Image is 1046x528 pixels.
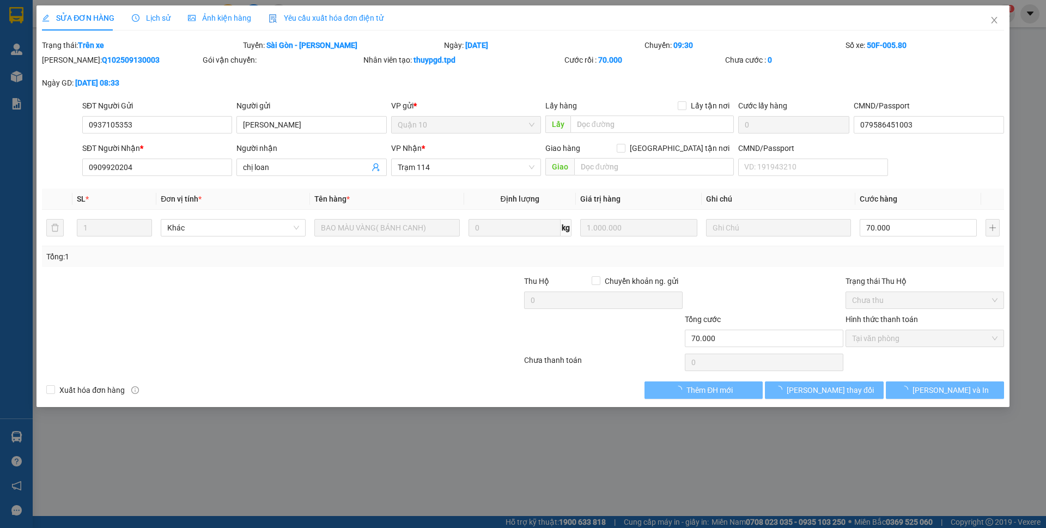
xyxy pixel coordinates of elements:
[685,315,721,324] span: Tổng cước
[501,195,539,203] span: Định lượng
[545,101,577,110] span: Lấy hàng
[89,41,137,50] span: 02513607707
[524,277,549,286] span: Thu Hộ
[979,5,1009,36] button: Close
[55,384,129,396] span: Xuất hóa đơn hàng
[443,39,644,51] div: Ngày:
[702,189,855,210] th: Ghi chú
[846,315,918,324] label: Hình thức thanh toán
[132,14,139,22] span: clock-circle
[398,117,534,133] span: Quận 10
[580,219,697,236] input: 0
[75,78,119,87] b: [DATE] 08:33
[643,39,844,51] div: Chuyến:
[131,386,139,394] span: info-circle
[42,14,114,22] span: SỬA ĐƠN HÀNG
[90,63,129,75] span: Quận 10
[77,195,86,203] span: SL
[27,41,137,50] strong: VP: SĐT:
[363,54,562,66] div: Nhân viên tạo:
[725,54,884,66] div: Chưa cước :
[561,219,571,236] span: kg
[686,384,733,396] span: Thêm ĐH mới
[42,14,50,22] span: edit
[132,14,171,22] span: Lịch sử
[686,100,734,112] span: Lấy tận nơi
[674,386,686,393] span: loading
[42,77,200,89] div: Ngày GD:
[236,142,386,154] div: Người nhận
[188,14,196,22] span: picture
[738,101,787,110] label: Cước lấy hàng
[886,381,1004,399] button: [PERSON_NAME] và In
[768,56,772,64] b: 0
[121,5,144,14] span: [DATE]
[738,142,888,154] div: CMND/Passport
[42,54,200,66] div: [PERSON_NAME]:
[545,144,580,153] span: Giao hàng
[570,116,734,133] input: Dọc đường
[852,330,998,347] span: Tại văn phòng
[545,116,570,133] span: Lấy
[990,16,999,25] span: close
[100,5,120,14] span: 10:54
[867,41,907,50] b: 50F-005.80
[39,41,72,50] span: Trạm 114
[47,14,117,26] strong: CTY XE KHÁCH
[46,219,64,236] button: delete
[34,63,129,75] span: Trạm 114 ->
[269,14,384,22] span: Yêu cầu xuất hóa đơn điện tử
[236,100,386,112] div: Người gửi
[188,14,251,22] span: Ảnh kiện hàng
[738,116,849,133] input: Cước lấy hàng
[574,158,734,175] input: Dọc đường
[41,39,242,51] div: Trạng thái:
[765,381,883,399] button: [PERSON_NAME] thay đổi
[269,14,277,23] img: icon
[545,158,574,175] span: Giao
[78,41,104,50] b: Trên xe
[854,100,1004,112] div: CMND/Passport
[846,275,1004,287] div: Trạng thái Thu Hộ
[314,219,459,236] input: VD: Bàn, Ghế
[775,386,787,393] span: loading
[82,142,232,154] div: SĐT Người Nhận
[644,381,763,399] button: Thêm ĐH mới
[203,54,361,66] div: Gói vận chuyển:
[465,41,488,50] b: [DATE]
[673,41,693,50] b: 09:30
[398,159,534,175] span: Trạm 114
[25,77,79,86] span: thuận CMND:
[564,54,723,66] div: Cước rồi :
[787,384,874,396] span: [PERSON_NAME] thay đổi
[625,142,734,154] span: [GEOGRAPHIC_DATA] tận nơi
[600,275,683,287] span: Chuyển khoản ng. gửi
[46,251,404,263] div: Tổng: 1
[913,384,989,396] span: [PERSON_NAME] và In
[901,386,913,393] span: loading
[82,100,232,112] div: SĐT Người Gửi
[598,56,622,64] b: 70.000
[860,195,897,203] span: Cước hàng
[391,100,541,112] div: VP gửi
[580,195,621,203] span: Giá trị hàng
[242,39,443,51] div: Tuyến:
[167,220,299,236] span: Khác
[161,195,202,203] span: Đơn vị tính
[19,5,74,14] span: ĐQ2509130010
[42,27,121,39] strong: THIÊN PHÁT ĐẠT
[266,41,357,50] b: Sài Gòn - [PERSON_NAME]
[102,56,160,64] b: Q102509130003
[523,354,684,373] div: Chưa thanh toán
[844,39,1005,51] div: Số xe:
[372,163,380,172] span: user-add
[391,144,422,153] span: VP Nhận
[42,50,123,62] span: PHIẾU GỬI HÀNG
[413,56,455,64] b: thuypgd.tpd
[314,195,350,203] span: Tên hàng
[706,219,851,236] input: Ghi Chú
[852,292,998,308] span: Chưa thu
[986,219,1000,236] button: plus
[3,77,79,86] strong: N.gửi:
